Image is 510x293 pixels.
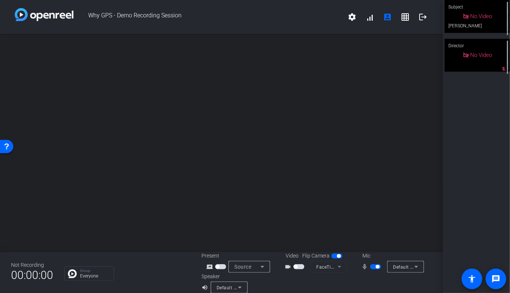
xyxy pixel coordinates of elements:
[361,262,370,271] mat-icon: mic_none
[302,252,330,260] span: Flip Camera
[11,261,53,269] div: Not Recording
[68,269,77,278] img: Chat Icon
[383,13,392,21] mat-icon: account_box
[492,275,500,283] mat-icon: message
[355,252,429,260] div: Mic
[468,275,476,283] mat-icon: accessibility
[201,283,210,292] mat-icon: volume_up
[206,262,215,271] mat-icon: screen_share_outline
[401,13,410,21] mat-icon: grid_on
[393,264,488,270] span: Default - MacBook Pro Microphone (Built-in)
[445,39,510,53] div: Director
[418,13,427,21] mat-icon: logout
[234,264,251,270] span: Source
[217,285,306,290] span: Default - MacBook Pro Speakers (Built-in)
[348,13,356,21] mat-icon: settings
[201,252,275,260] div: Present
[73,8,343,26] span: Why GPS - Demo Recording Session
[471,13,492,20] span: No Video
[361,8,379,26] button: signal_cellular_alt
[286,252,299,260] span: Video
[11,266,53,284] span: 00:00:00
[201,273,246,280] div: Speaker
[471,52,492,58] span: No Video
[80,274,110,278] p: Everyone
[285,262,293,271] mat-icon: videocam_outline
[15,8,73,21] img: white-gradient.svg
[80,269,110,273] p: Group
